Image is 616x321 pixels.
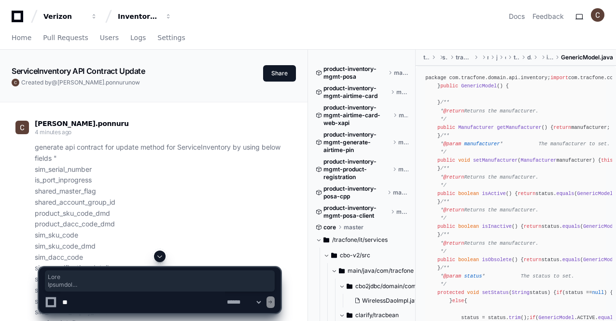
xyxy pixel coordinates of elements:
[562,223,580,229] span: equals
[396,88,408,96] span: master
[40,8,101,25] button: Verizon
[425,99,538,122] span: /** * Returns the manufacturer. */
[323,204,389,220] span: product-inventory-mgmt-posa-client
[437,125,455,130] span: public
[473,157,518,163] span: setManufacturer
[553,125,571,130] span: return
[521,75,547,81] span: inventory
[43,12,85,21] div: Verizon
[157,35,185,41] span: Settings
[437,223,455,229] span: public
[514,54,519,61] span: tracfone
[458,223,479,229] span: boolean
[591,8,604,22] img: ACg8ocL2OgZL-7g7VPdNOHNYJqQTRhCHM7hp1mK3cs0GxIN35amyLQ=s96-c
[456,54,472,61] span: tracfone-domain
[585,289,611,315] iframe: Open customer support
[263,65,296,82] button: Share
[556,191,574,196] span: equals
[601,157,613,163] span: this
[461,83,497,89] span: GenericModel
[323,65,386,81] span: product-inventory-mgmt-posa
[532,12,564,21] button: Feedback
[458,125,494,130] span: Manufacturer
[521,157,557,163] span: Manufacturer
[323,234,329,246] svg: Directory
[396,208,409,216] span: master
[442,54,448,61] span: services
[118,12,159,21] div: Inventory Management
[423,54,429,61] span: tracfone
[458,191,479,196] span: boolean
[509,12,525,21] a: Docs
[443,141,461,147] span: @param
[393,189,408,196] span: master
[100,35,119,41] span: Users
[509,75,518,81] span: api
[425,166,538,188] span: /** * Returns the manufacturer. */
[399,112,408,119] span: master
[323,185,385,200] span: product-inventory-posa-cpp
[43,35,88,41] span: Pull Requests
[437,157,455,163] span: public
[398,139,408,146] span: master
[546,54,554,61] span: inventory
[496,54,497,61] span: java
[344,223,364,231] span: master
[487,54,489,61] span: main
[394,69,408,77] span: master
[12,35,31,41] span: Home
[482,191,505,196] span: isActive
[35,120,129,127] span: [PERSON_NAME].ponnuru
[437,191,455,196] span: public
[130,27,146,49] a: Logs
[425,232,538,254] span: /** * Returns the manufacturer. */
[48,273,272,289] span: Lore Ipsumdol Sita Cons Adipisci Elits Doei Temporin UtlaborEetdolore MAG Aliquaen Admini Veniamq...
[482,223,512,229] span: isInactive
[43,27,88,49] a: Pull Requests
[21,79,140,86] span: Created by
[550,75,568,81] span: import
[332,236,388,244] span: /tracfone/it/services
[114,8,176,25] button: Inventory Management
[577,191,613,196] span: GenericModel
[443,240,464,246] span: @return
[458,157,470,163] span: void
[323,158,391,181] span: product-inventory-mgmt-product-registration
[505,54,506,61] span: com
[100,27,119,49] a: Users
[524,223,542,229] span: return
[52,79,57,86] span: @
[521,157,592,163] span: manufacturer
[518,191,535,196] span: return
[440,83,458,89] span: public
[323,223,336,231] span: core
[488,75,506,81] span: domain
[425,199,538,221] span: /** * Returns the manufacturer. */
[323,131,391,154] span: product-inventory-mgmt-generate-airtime-pin
[331,250,337,261] svg: Directory
[323,104,391,127] span: product-inventory-mgmt-airtime-card-web-xapi
[316,232,408,248] button: /tracfone/it/services
[443,174,464,180] span: @return
[157,27,185,49] a: Settings
[12,27,31,49] a: Home
[425,133,610,155] span: /** * * The manufacturer to set. */
[323,248,416,263] button: cbo-v2/src
[461,75,485,81] span: tracfone
[128,79,140,86] span: now
[130,35,146,41] span: Logs
[12,66,145,76] app-text-character-animate: ServiceInventory API Contract Update
[323,84,389,100] span: product-inventory-mgmt-airtime-card
[443,207,464,213] span: @return
[464,141,500,147] span: manufacturer
[497,125,541,130] span: getManufacturer
[561,54,613,61] span: GenericModel.java
[580,75,604,81] span: tracfone
[35,128,71,136] span: 4 minutes ago
[57,79,128,86] span: [PERSON_NAME].ponnuru
[12,79,19,86] img: ACg8ocL2OgZL-7g7VPdNOHNYJqQTRhCHM7hp1mK3cs0GxIN35amyLQ=s96-c
[398,166,408,173] span: master
[15,121,29,134] img: ACg8ocL2OgZL-7g7VPdNOHNYJqQTRhCHM7hp1mK3cs0GxIN35amyLQ=s96-c
[443,108,464,114] span: @return
[527,54,532,61] span: domain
